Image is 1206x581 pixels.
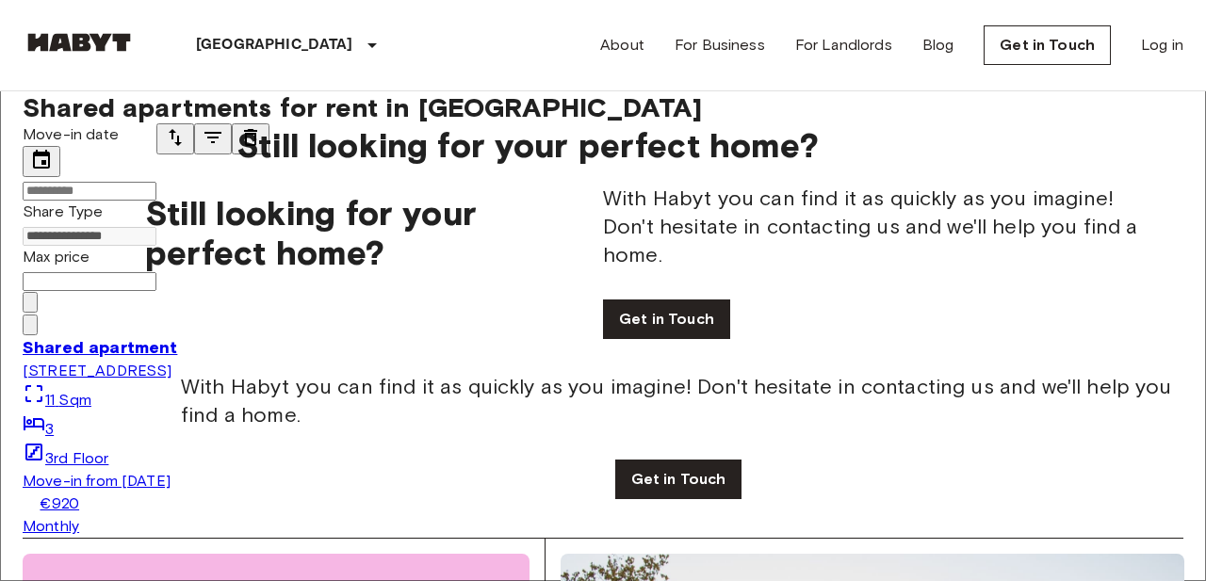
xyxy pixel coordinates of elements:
span: Still looking for your perfect home? [236,125,818,165]
a: About [600,34,644,56]
span: [STREET_ADDRESS] [23,362,171,379]
span: Monthly [23,515,79,538]
span: Move-in from [DATE] [23,472,171,490]
a: Get in Touch [984,25,1111,65]
a: For Landlords [795,34,892,56]
p: [GEOGRAPHIC_DATA] [196,34,353,56]
a: Log in [1141,34,1183,56]
span: 3rd Floor [45,449,108,467]
button: Previous image [23,315,38,335]
a: Blog [922,34,954,56]
a: For Business [675,34,765,56]
a: Marketing picture of unit NL-13-11-017-01QMarketing picture of unit NL-13-11-017-01QMarketing pic... [23,291,1183,538]
span: €920 [40,492,79,515]
img: Habyt [23,33,136,52]
span: With Habyt you can find it as quickly as you imagine! Don't hesitate in contacting us and we'll h... [181,373,1176,429]
button: Previous image [23,292,38,313]
span: 3 [45,420,54,438]
span: Shared apartment [23,337,177,358]
a: Get in Touch [615,460,742,499]
span: 11 Sqm [45,391,91,409]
